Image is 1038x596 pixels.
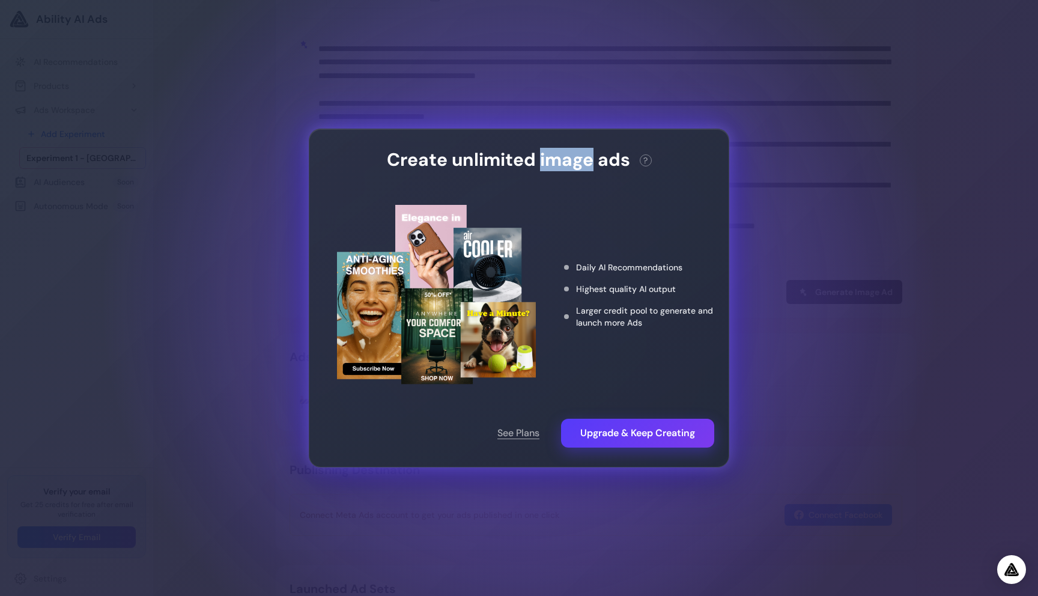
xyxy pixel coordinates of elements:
div: Open Intercom Messenger [997,555,1026,584]
span: Daily AI Recommendations [576,261,682,273]
span: Larger credit pool to generate and launch more Ads [576,305,714,329]
span: ? [643,154,648,166]
span: Highest quality AI output [576,283,676,295]
h3: Create unlimited image ads [387,148,630,171]
img: Upgrade [337,205,536,385]
button: See Plans [483,419,554,448]
button: Upgrade & Keep Creating [561,419,714,448]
